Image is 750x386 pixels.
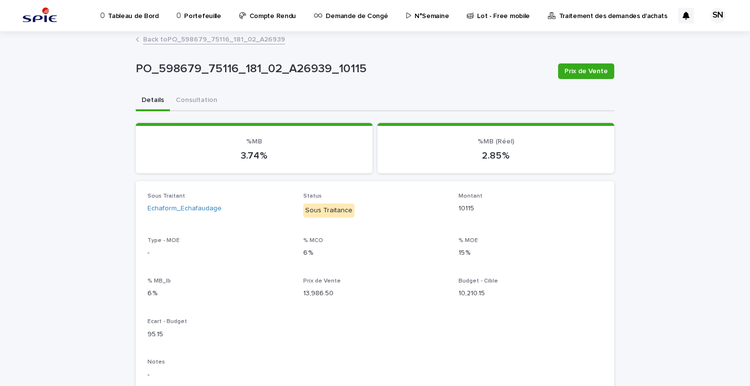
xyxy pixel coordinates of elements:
[564,66,608,76] span: Prix de Vente
[458,278,498,284] span: Budget - Cible
[303,203,354,218] div: Sous Traitance
[558,63,614,79] button: Prix de Vente
[147,288,292,299] p: 6 %
[147,370,603,380] p: -
[458,238,478,244] span: % MOE
[147,278,171,284] span: % MB_lb
[303,193,322,199] span: Status
[458,248,603,258] p: 15 %
[147,150,361,162] p: 3.74 %
[170,91,223,111] button: Consultation
[147,329,292,340] p: 95.15
[147,238,180,244] span: Type - MOE
[143,33,285,44] a: Back toPO_598679_75116_181_02_A26939
[147,203,222,214] a: Echaform_Echafaudage
[710,8,726,23] div: SN
[147,193,185,199] span: Sous Traitant
[20,6,60,25] img: svstPd6MQfCT1uX1QGkG
[303,278,341,284] span: Prix de Vente
[136,91,170,111] button: Details
[147,319,187,325] span: Ecart - Budget
[147,248,292,258] p: -
[136,62,550,76] p: PO_598679_75116_181_02_A26939_10115
[458,193,482,199] span: Montant
[458,288,603,299] p: 10,210.15
[246,138,262,145] span: %MB
[303,288,447,299] p: 13,986.50
[389,150,603,162] p: 2.85 %
[458,203,603,214] p: 10115
[303,238,323,244] span: % MCO
[147,359,165,365] span: Notes
[478,138,514,145] span: %MB (Réel)
[303,248,447,258] p: 6 %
